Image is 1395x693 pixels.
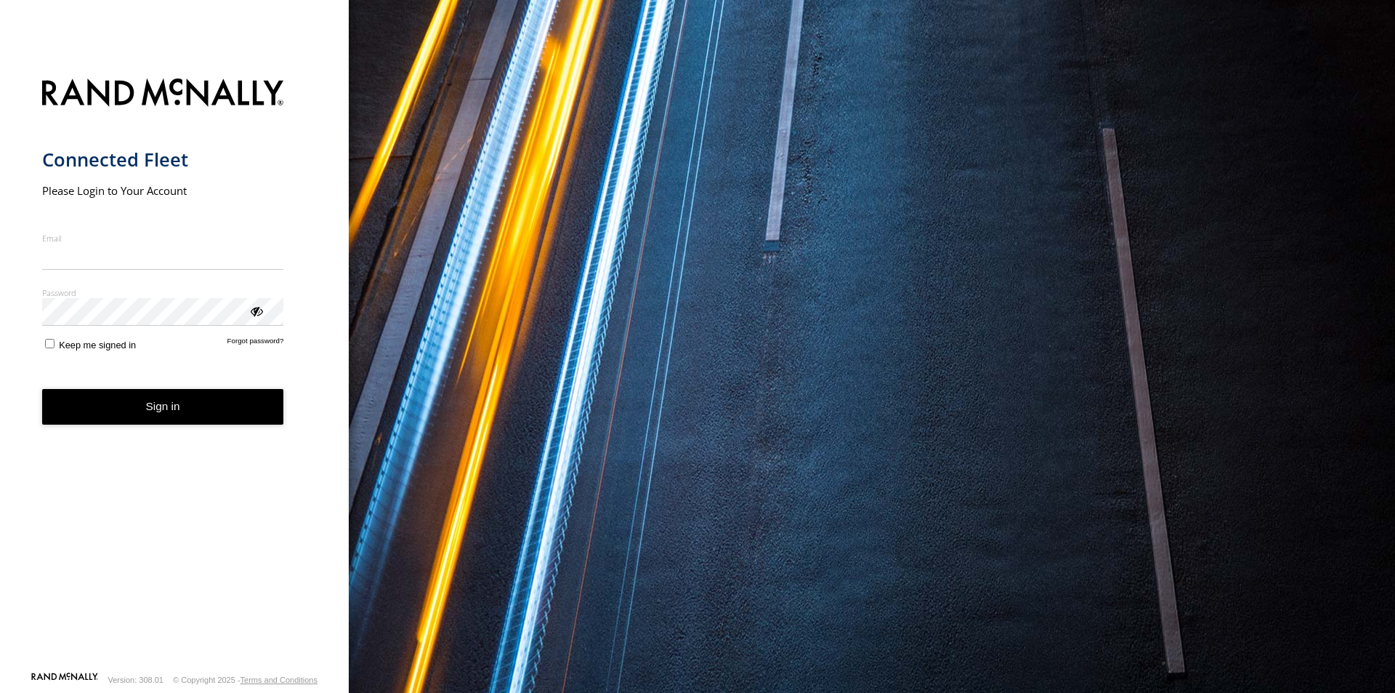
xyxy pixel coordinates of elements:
[45,339,54,348] input: Keep me signed in
[42,183,284,198] h2: Please Login to Your Account
[108,676,163,684] div: Version: 308.01
[248,303,263,318] div: ViewPassword
[42,233,284,244] label: Email
[59,340,136,350] span: Keep me signed in
[42,287,284,298] label: Password
[42,389,284,425] button: Sign in
[42,70,307,671] form: main
[42,76,284,113] img: Rand McNally
[240,676,318,684] a: Terms and Conditions
[227,337,284,350] a: Forgot password?
[31,673,98,687] a: Visit our Website
[173,676,318,684] div: © Copyright 2025 -
[42,148,284,172] h1: Connected Fleet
